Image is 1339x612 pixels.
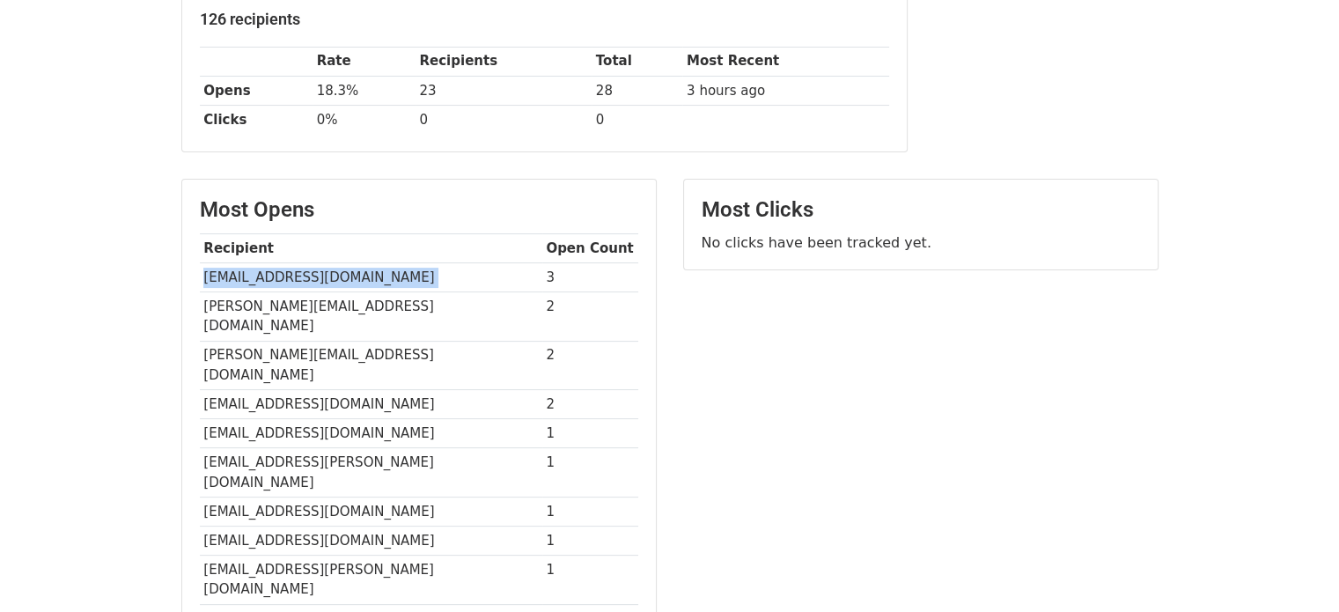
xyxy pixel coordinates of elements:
td: [EMAIL_ADDRESS][DOMAIN_NAME] [200,419,542,448]
h3: Most Opens [200,197,638,223]
td: 1 [542,419,638,448]
th: Recipient [200,233,542,262]
td: 28 [592,76,682,105]
td: 1 [542,497,638,526]
th: Open Count [542,233,638,262]
td: [EMAIL_ADDRESS][DOMAIN_NAME] [200,527,542,556]
td: [EMAIL_ADDRESS][DOMAIN_NAME] [200,262,542,291]
td: [PERSON_NAME][EMAIL_ADDRESS][DOMAIN_NAME] [200,291,542,341]
td: 2 [542,390,638,419]
td: 0% [313,105,416,134]
td: 1 [542,448,638,498]
td: [EMAIL_ADDRESS][PERSON_NAME][DOMAIN_NAME] [200,556,542,605]
h5: 126 recipients [200,10,889,29]
td: 2 [542,291,638,341]
div: Widget de chat [1251,527,1339,612]
th: Most Recent [682,47,888,76]
th: Rate [313,47,416,76]
th: Clicks [200,105,313,134]
td: 2 [542,341,638,390]
td: 18.3% [313,76,416,105]
td: [EMAIL_ADDRESS][DOMAIN_NAME] [200,390,542,419]
th: Recipients [416,47,592,76]
td: [EMAIL_ADDRESS][PERSON_NAME][DOMAIN_NAME] [200,448,542,498]
td: 0 [416,105,592,134]
h3: Most Clicks [702,197,1140,223]
iframe: Chat Widget [1251,527,1339,612]
td: 1 [542,556,638,605]
td: 3 hours ago [682,76,888,105]
td: 1 [542,527,638,556]
td: [EMAIL_ADDRESS][DOMAIN_NAME] [200,497,542,526]
td: 23 [416,76,592,105]
td: 3 [542,262,638,291]
td: 0 [592,105,682,134]
td: [PERSON_NAME][EMAIL_ADDRESS][DOMAIN_NAME] [200,341,542,390]
p: No clicks have been tracked yet. [702,233,1140,252]
th: Total [592,47,682,76]
th: Opens [200,76,313,105]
